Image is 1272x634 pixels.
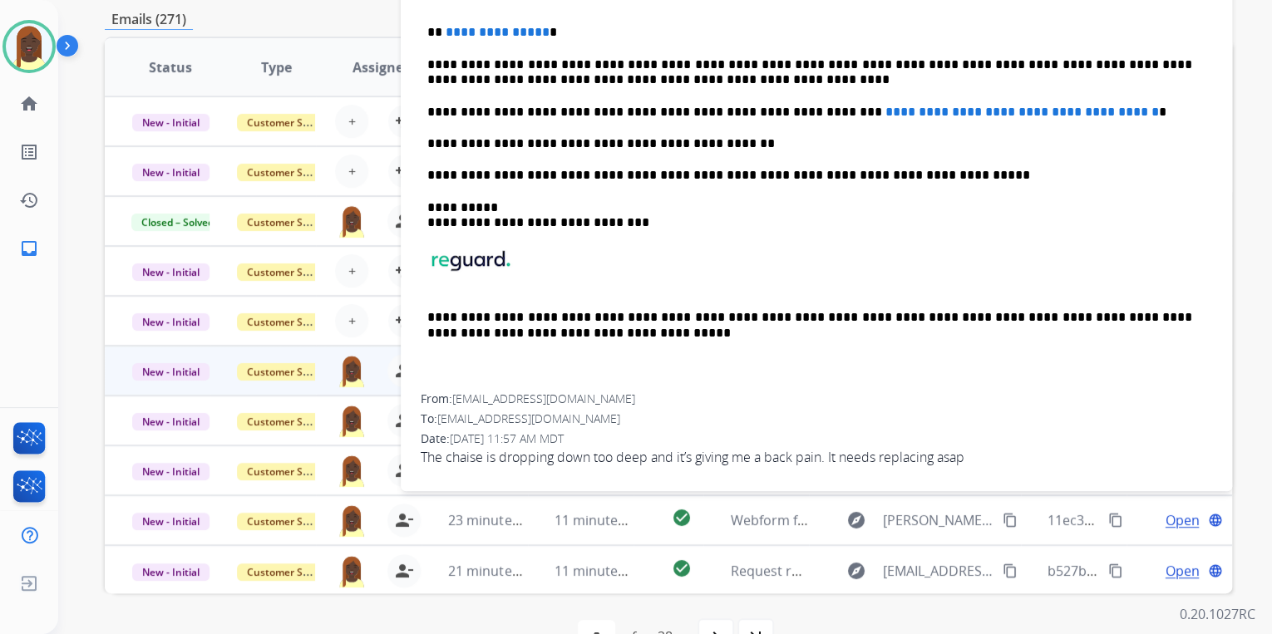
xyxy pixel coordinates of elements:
span: New - Initial [132,513,210,530]
span: New - Initial [132,263,210,281]
span: [EMAIL_ADDRESS][DOMAIN_NAME] [452,391,635,406]
mat-icon: content_copy [1003,513,1018,528]
span: Webform from [PERSON_NAME][EMAIL_ADDRESS][DOMAIN_NAME] on [DATE] [730,511,1210,529]
button: + [335,155,368,188]
span: New - Initial [132,164,210,181]
span: Customer Support [237,563,345,581]
mat-icon: language [1208,563,1223,578]
mat-icon: content_copy [1003,563,1018,578]
mat-icon: inbox [19,238,39,258]
span: 11 minutes ago [555,562,651,580]
div: Date: [421,430,1212,447]
mat-icon: person_add [395,111,415,131]
span: + [348,161,356,181]
img: avatar [6,23,52,70]
mat-icon: home [19,94,39,114]
mat-icon: person_remove [394,460,414,480]
p: Emails (271) [105,9,193,30]
mat-icon: content_copy [1108,563,1123,578]
mat-icon: check_circle [671,508,691,528]
span: Customer Support [237,463,345,480]
mat-icon: person_remove [394,361,414,381]
mat-icon: explore [846,561,865,581]
mat-icon: content_copy [1108,513,1123,528]
span: Customer Support [237,164,345,181]
span: [PERSON_NAME][EMAIL_ADDRESS][DOMAIN_NAME] [882,510,993,530]
span: Customer Support [237,263,345,281]
mat-icon: history [19,190,39,210]
span: Customer Support [237,313,345,331]
span: New - Initial [132,563,210,581]
mat-icon: person_add [395,311,415,331]
span: New - Initial [132,463,210,480]
span: + [348,111,356,131]
span: + [348,261,356,281]
span: [EMAIL_ADDRESS][DOMAIN_NAME] [437,410,620,426]
img: agent-avatar [336,404,367,437]
span: Customer Support [237,363,345,381]
div: To: [421,410,1212,427]
span: New - Initial [132,413,210,430]
span: Closed – Solved [131,214,224,231]
mat-icon: check_circle [671,558,691,578]
span: 11 minutes ago [555,511,651,529]
img: agent-avatar [336,554,367,587]
mat-icon: person_remove [394,410,414,430]
button: + [335,304,368,337]
span: + [348,311,356,331]
span: New - Initial [132,114,210,131]
button: + [335,105,368,138]
span: Assignee [353,57,411,77]
span: Status [149,57,192,77]
span: [DATE] 11:57 AM MDT [450,430,564,446]
mat-icon: list_alt [19,142,39,162]
span: The chaise is dropping down too deep and it’s giving me a back pain. It needs replacing asap [421,447,1212,467]
button: + [335,254,368,288]
span: Request received] Resolve the issue and log your decision. ͏‌ ͏‌ ͏‌ ͏‌ ͏‌ ͏‌ ͏‌ ͏‌ ͏‌ ͏‌ ͏‌ ͏‌ ͏‌... [730,562,1221,580]
mat-icon: explore [846,510,865,530]
img: agent-avatar [336,504,367,537]
span: [EMAIL_ADDRESS][DOMAIN_NAME] [882,561,993,581]
mat-icon: person_remove [394,510,414,530]
span: New - Initial [132,363,210,381]
span: Open [1165,561,1199,581]
span: Customer Support [237,413,345,430]
span: Type [261,57,292,77]
img: agent-avatar [336,204,367,238]
mat-icon: language [1208,513,1223,528]
span: 21 minutes ago [448,562,545,580]
p: 0.20.1027RC [1180,604,1255,624]
mat-icon: person_remove [394,211,414,231]
span: New - Initial [132,313,210,331]
span: Customer Support [237,114,345,131]
span: Customer Support [237,214,345,231]
mat-icon: person_remove [394,561,414,581]
img: agent-avatar [336,454,367,487]
mat-icon: person_add [395,261,415,281]
mat-icon: person_add [395,161,415,181]
div: From: [421,391,1212,407]
span: Customer Support [237,513,345,530]
img: agent-avatar [336,354,367,387]
span: Open [1165,510,1199,530]
span: 23 minutes ago [448,511,545,529]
